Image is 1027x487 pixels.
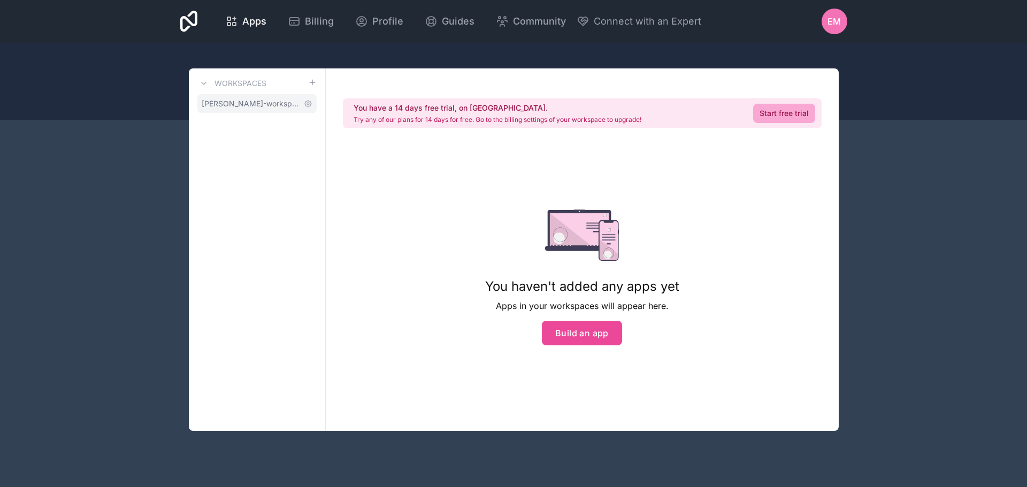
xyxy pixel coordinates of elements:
h2: You have a 14 days free trial, on [GEOGRAPHIC_DATA]. [354,103,641,113]
h3: Workspaces [214,78,266,89]
span: Community [513,14,566,29]
span: Profile [372,14,403,29]
a: Apps [217,10,275,33]
a: Start free trial [753,104,815,123]
a: Workspaces [197,77,266,90]
p: Try any of our plans for 14 days for free. Go to the billing settings of your workspace to upgrade! [354,115,641,124]
span: Billing [305,14,334,29]
h1: You haven't added any apps yet [485,278,679,295]
img: empty state [545,210,619,261]
button: Build an app [542,321,622,345]
a: Profile [347,10,412,33]
span: EM [827,15,841,28]
span: Guides [442,14,474,29]
span: [PERSON_NAME]-workspace [202,98,300,109]
a: [PERSON_NAME]-workspace [197,94,317,113]
span: Connect with an Expert [594,14,701,29]
a: Guides [416,10,483,33]
a: Billing [279,10,342,33]
span: Apps [242,14,266,29]
p: Apps in your workspaces will appear here. [485,299,679,312]
button: Connect with an Expert [577,14,701,29]
a: Community [487,10,574,33]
